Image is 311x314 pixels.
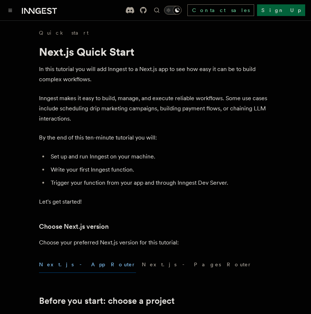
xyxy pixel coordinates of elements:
li: Write your first Inngest function. [48,165,272,175]
a: Contact sales [187,4,254,16]
button: Next.js - Pages Router [142,256,252,273]
li: Trigger your function from your app and through Inngest Dev Server. [48,178,272,188]
a: Quick start [39,29,89,36]
p: In this tutorial you will add Inngest to a Next.js app to see how easy it can be to build complex... [39,64,272,85]
button: Next.js - App Router [39,256,136,273]
p: Let's get started! [39,197,272,207]
button: Toggle dark mode [164,6,182,15]
h1: Next.js Quick Start [39,45,272,58]
a: Before you start: choose a project [39,296,175,306]
a: Sign Up [257,4,305,16]
a: Choose Next.js version [39,221,109,232]
button: Find something... [152,6,161,15]
li: Set up and run Inngest on your machine. [48,152,272,162]
p: Choose your preferred Next.js version for this tutorial: [39,238,272,248]
button: Toggle navigation [6,6,15,15]
p: Inngest makes it easy to build, manage, and execute reliable workflows. Some use cases include sc... [39,93,272,124]
p: By the end of this ten-minute tutorial you will: [39,133,272,143]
